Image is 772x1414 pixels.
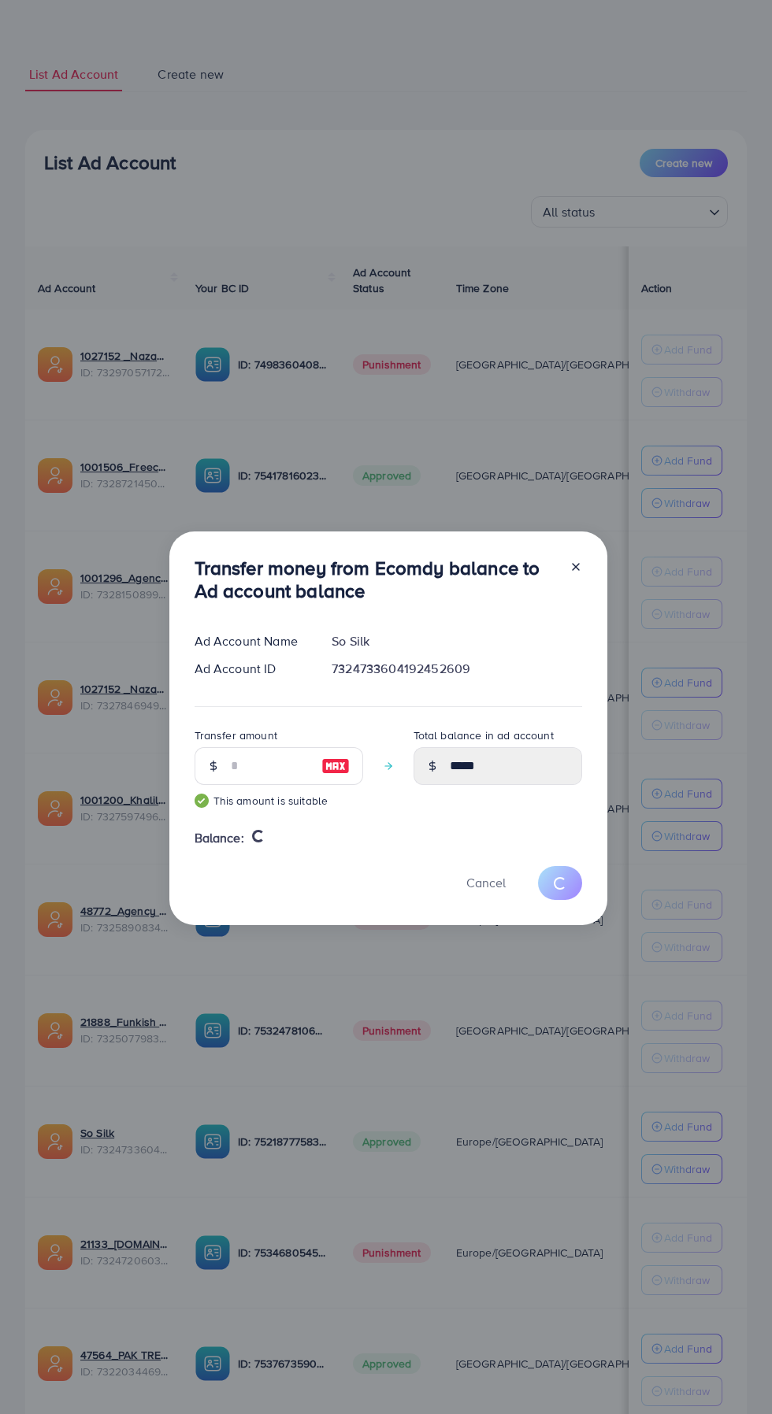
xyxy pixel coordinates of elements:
[195,793,363,809] small: This amount is suitable
[195,829,244,847] span: Balance:
[466,874,506,891] span: Cancel
[195,557,557,602] h3: Transfer money from Ecomdy balance to Ad account balance
[195,794,209,808] img: guide
[182,660,320,678] div: Ad Account ID
[319,660,594,678] div: 7324733604192452609
[447,866,525,900] button: Cancel
[182,632,320,650] div: Ad Account Name
[321,757,350,775] img: image
[414,727,554,743] label: Total balance in ad account
[319,632,594,650] div: So Silk
[195,727,277,743] label: Transfer amount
